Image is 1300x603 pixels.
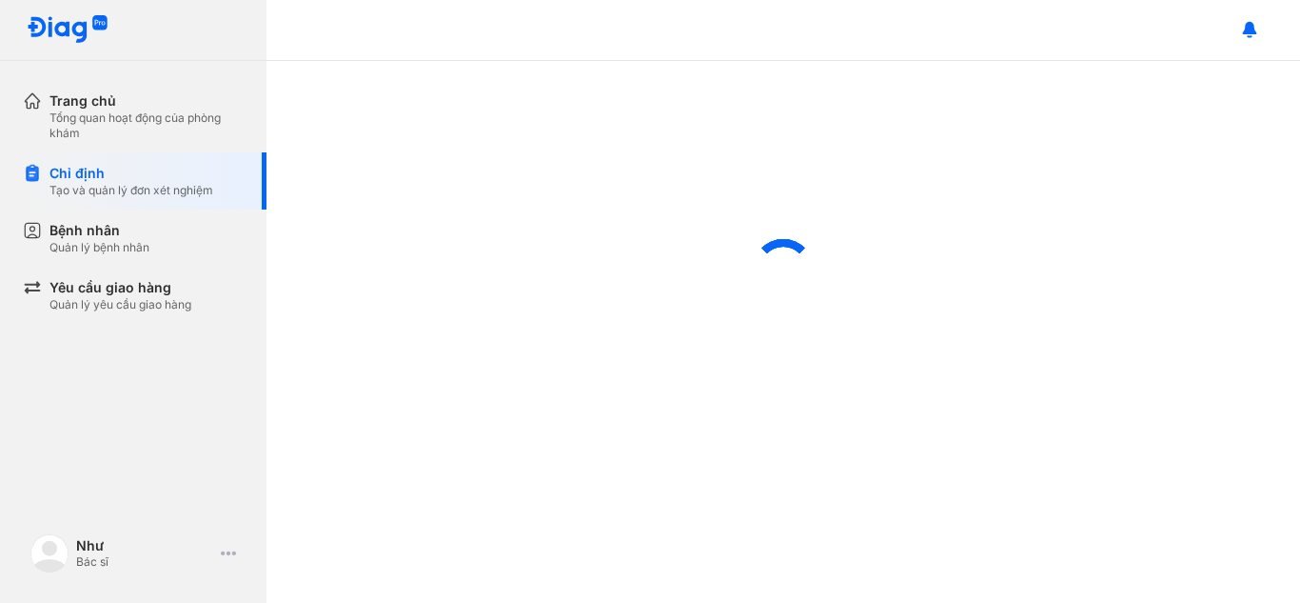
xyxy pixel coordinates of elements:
[49,240,149,255] div: Quản lý bệnh nhân
[76,554,213,570] div: Bác sĩ
[49,91,244,111] div: Trang chủ
[49,183,213,198] div: Tạo và quản lý đơn xét nghiệm
[49,297,191,312] div: Quản lý yêu cầu giao hàng
[49,164,213,183] div: Chỉ định
[49,111,244,141] div: Tổng quan hoạt động của phòng khám
[49,278,191,297] div: Yêu cầu giao hàng
[49,221,149,240] div: Bệnh nhân
[30,534,69,573] img: logo
[27,15,108,45] img: logo
[76,537,213,554] div: Như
